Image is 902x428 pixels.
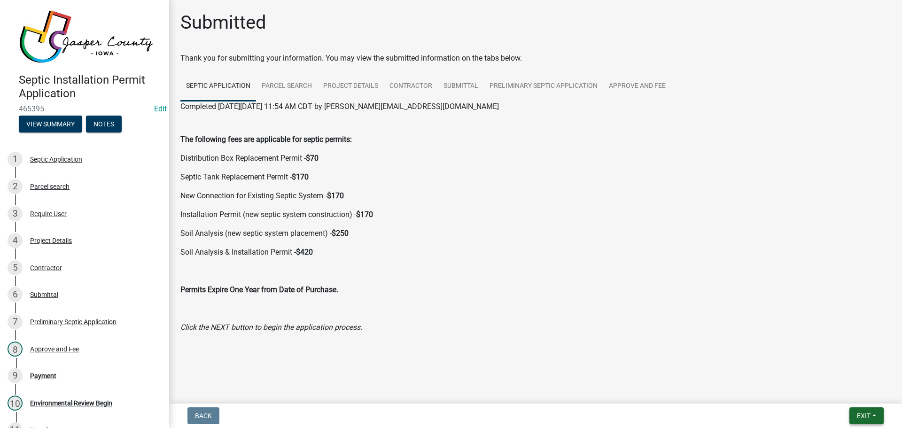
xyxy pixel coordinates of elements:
[180,190,891,202] p: New Connection for Existing Septic System -
[296,248,313,257] strong: $420
[318,71,384,101] a: Project Details
[8,368,23,383] div: 9
[180,247,891,258] p: Soil Analysis & Installation Permit -
[603,71,671,101] a: Approve and Fee
[154,104,167,113] wm-modal-confirm: Edit Application Number
[180,171,891,183] p: Septic Tank Replacement Permit -
[8,314,23,329] div: 7
[180,323,362,332] i: Click the NEXT button to begin the application process.
[256,71,318,101] a: Parcel search
[19,121,82,128] wm-modal-confirm: Summary
[292,172,309,181] strong: $170
[30,346,79,352] div: Approve and Fee
[30,210,67,217] div: Require User
[857,412,871,420] span: Exit
[180,228,891,239] p: Soil Analysis (new septic system placement) -
[86,121,122,128] wm-modal-confirm: Notes
[8,152,23,167] div: 1
[484,71,603,101] a: Preliminary Septic Application
[30,265,62,271] div: Contractor
[187,407,219,424] button: Back
[19,104,150,113] span: 465395
[30,183,70,190] div: Parcel search
[30,400,112,406] div: Environmental Review Begin
[8,342,23,357] div: 8
[180,153,891,164] p: Distribution Box Replacement Permit -
[356,210,373,219] strong: $170
[19,116,82,132] button: View Summary
[19,10,154,63] img: Jasper County, Iowa
[195,412,212,420] span: Back
[30,156,82,163] div: Septic Application
[8,287,23,302] div: 6
[30,319,117,325] div: Preliminary Septic Application
[8,396,23,411] div: 10
[8,179,23,194] div: 2
[180,71,256,101] a: Septic Application
[384,71,438,101] a: Contractor
[438,71,484,101] a: Submittal
[8,233,23,248] div: 4
[332,229,349,238] strong: $250
[30,237,72,244] div: Project Details
[180,53,891,64] div: Thank you for submitting your information. You may view the submitted information on the tabs below.
[180,209,891,220] p: Installation Permit (new septic system construction) -
[180,11,266,34] h1: Submitted
[154,104,167,113] a: Edit
[306,154,319,163] strong: $70
[19,73,162,101] h4: Septic Installation Permit Application
[849,407,884,424] button: Exit
[30,373,56,379] div: Payment
[30,291,58,298] div: Submittal
[327,191,344,200] strong: $170
[180,102,499,111] span: Completed [DATE][DATE] 11:54 AM CDT by [PERSON_NAME][EMAIL_ADDRESS][DOMAIN_NAME]
[8,260,23,275] div: 5
[86,116,122,132] button: Notes
[8,206,23,221] div: 3
[180,285,338,294] strong: Permits Expire One Year from Date of Purchase.
[180,135,352,144] strong: The following fees are applicable for septic permits:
